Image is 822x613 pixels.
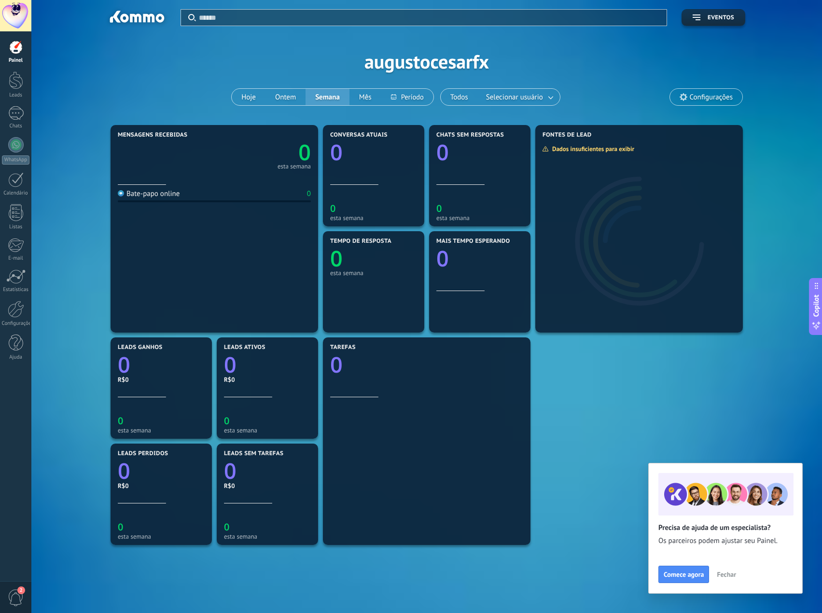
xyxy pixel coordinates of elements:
[330,344,356,351] span: Tarefas
[224,350,237,379] text: 0
[441,89,478,105] button: Todos
[330,214,417,222] div: esta semana
[330,238,391,245] span: Tempo de resposta
[2,320,30,327] div: Configurações
[118,376,205,384] div: R$0
[436,132,504,139] span: Chats sem respostas
[118,350,130,379] text: 0
[2,123,30,129] div: Chats
[118,533,205,540] div: esta semana
[330,202,335,215] text: 0
[436,238,510,245] span: Mais tempo esperando
[543,132,592,139] span: Fontes de lead
[118,190,124,196] img: Bate-papo online
[118,189,180,198] div: Bate-papo online
[664,571,704,578] span: Comece agora
[118,456,205,486] a: 0
[306,89,349,105] button: Semana
[298,138,311,167] text: 0
[118,414,123,427] text: 0
[224,427,311,434] div: esta semana
[436,244,449,273] text: 0
[118,132,187,139] span: Mensagens recebidas
[118,482,205,490] div: R$0
[2,190,30,196] div: Calendário
[224,456,311,486] a: 0
[542,145,641,153] div: Dados insuficientes para exibir
[712,567,740,582] button: Fechar
[658,566,709,583] button: Comece agora
[2,255,30,262] div: E-mail
[224,482,311,490] div: R$0
[436,138,449,167] text: 0
[2,92,30,98] div: Leads
[224,533,311,540] div: esta semana
[708,14,734,21] span: Eventos
[330,132,388,139] span: Conversas atuais
[307,189,311,198] div: 0
[682,9,745,26] button: Eventos
[265,89,306,105] button: Ontem
[349,89,381,105] button: Mês
[658,536,793,546] span: Os parceiros podem ajustar seu Painel.
[484,91,545,104] span: Selecionar usuário
[436,202,442,215] text: 0
[17,586,25,594] span: 2
[118,520,123,533] text: 0
[2,224,30,230] div: Listas
[330,269,417,277] div: esta semana
[118,450,168,457] span: Leads perdidos
[330,244,343,273] text: 0
[811,295,821,317] span: Copilot
[658,523,793,532] h2: Precisa de ajuda de um especialista?
[224,376,311,384] div: R$0
[2,57,30,64] div: Painel
[224,350,311,379] a: 0
[214,138,311,167] a: 0
[436,214,523,222] div: esta semana
[690,93,733,101] span: Configurações
[478,89,560,105] button: Selecionar usuário
[381,89,433,105] button: Período
[330,138,343,167] text: 0
[224,414,229,427] text: 0
[278,164,311,169] div: esta semana
[224,450,283,457] span: Leads sem tarefas
[224,456,237,486] text: 0
[118,350,205,379] a: 0
[717,571,736,578] span: Fechar
[330,350,523,379] a: 0
[118,427,205,434] div: esta semana
[232,89,265,105] button: Hoje
[2,155,29,165] div: WhatsApp
[224,520,229,533] text: 0
[2,287,30,293] div: Estatísticas
[118,456,130,486] text: 0
[118,344,163,351] span: Leads ganhos
[224,344,265,351] span: Leads ativos
[330,350,343,379] text: 0
[2,354,30,361] div: Ajuda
